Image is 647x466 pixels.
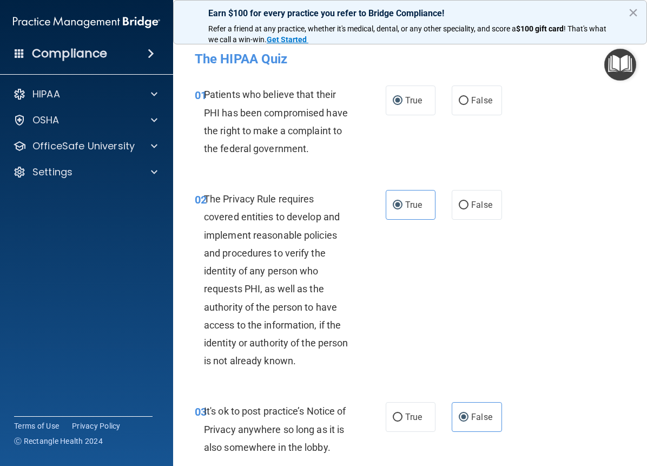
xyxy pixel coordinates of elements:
[195,89,207,102] span: 01
[32,46,107,61] h4: Compliance
[204,405,346,452] span: It's ok to post practice’s Notice of Privacy anywhere so long as it is also somewhere in the lobby.
[393,97,402,105] input: True
[14,421,59,431] a: Terms of Use
[32,140,135,153] p: OfficeSafe University
[13,166,157,179] a: Settings
[72,421,121,431] a: Privacy Policy
[13,11,160,33] img: PMB logo
[195,52,625,66] h4: The HIPAA Quiz
[471,95,492,106] span: False
[471,200,492,210] span: False
[459,414,468,422] input: False
[208,24,608,44] span: ! That's what we call a win-win.
[459,201,468,209] input: False
[204,193,348,366] span: The Privacy Rule requires covered entities to develop and implement reasonable policies and proce...
[204,89,348,154] span: Patients who believe that their PHI has been compromised have the right to make a complaint to th...
[459,97,468,105] input: False
[604,49,636,81] button: Open Resource Center
[267,35,308,44] a: Get Started
[195,405,207,418] span: 03
[32,166,72,179] p: Settings
[14,436,103,447] span: Ⓒ Rectangle Health 2024
[208,8,612,18] p: Earn $100 for every practice you refer to Bridge Compliance!
[32,114,60,127] p: OSHA
[393,201,402,209] input: True
[471,412,492,422] span: False
[13,88,157,101] a: HIPAA
[393,414,402,422] input: True
[208,24,516,33] span: Refer a friend at any practice, whether it's medical, dental, or any other speciality, and score a
[13,114,157,127] a: OSHA
[267,35,307,44] strong: Get Started
[405,95,422,106] span: True
[32,88,60,101] p: HIPAA
[13,140,157,153] a: OfficeSafe University
[405,412,422,422] span: True
[405,200,422,210] span: True
[516,24,564,33] strong: $100 gift card
[195,193,207,206] span: 02
[628,4,638,21] button: Close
